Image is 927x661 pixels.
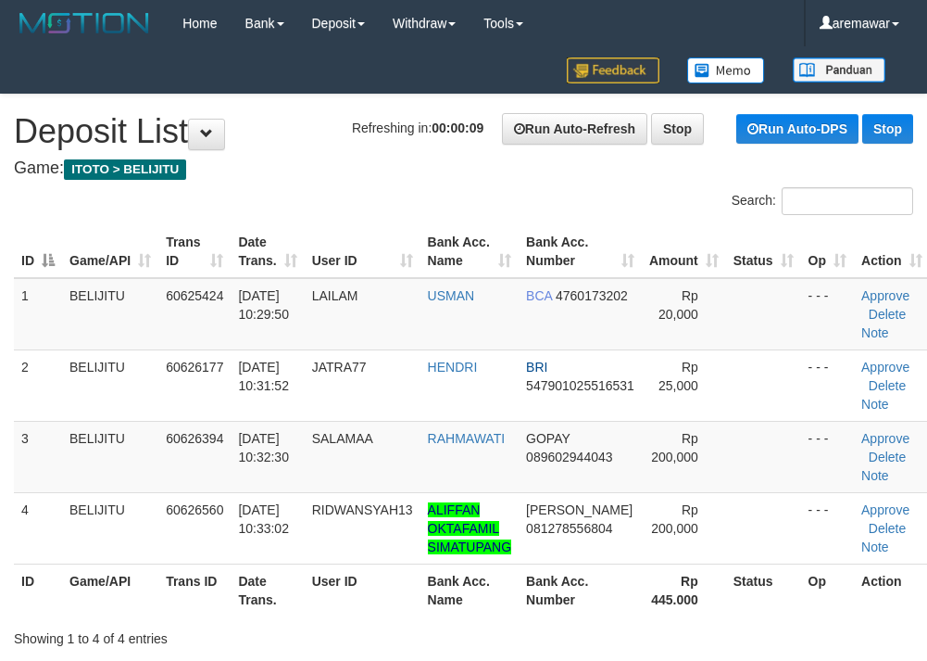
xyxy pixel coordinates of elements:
[519,225,642,278] th: Bank Acc. Number: activate to sort column ascending
[352,121,483,135] span: Refreshing in:
[64,159,186,180] span: ITOTO > BELIJITU
[642,225,726,278] th: Amount: activate to sort column ascending
[861,288,909,303] a: Approve
[14,9,155,37] img: MOTION_logo.png
[651,113,704,145] a: Stop
[658,360,698,393] span: Rp 25,000
[526,288,552,303] span: BCA
[432,121,483,135] strong: 00:00:09
[14,225,62,278] th: ID: activate to sort column descending
[801,421,854,492] td: - - -
[62,278,158,350] td: BELIJITU
[642,564,726,617] th: Rp 445.000
[869,307,906,322] a: Delete
[158,225,231,278] th: Trans ID: activate to sort column ascending
[158,564,231,617] th: Trans ID
[420,564,519,617] th: Bank Acc. Name
[567,57,659,83] img: Feedback.jpg
[238,502,289,536] span: [DATE] 10:33:02
[14,492,62,564] td: 4
[62,564,158,617] th: Game/API
[312,502,413,517] span: RIDWANSYAH13
[14,421,62,492] td: 3
[801,564,854,617] th: Op
[862,114,913,144] a: Stop
[726,225,801,278] th: Status: activate to sort column ascending
[801,225,854,278] th: Op: activate to sort column ascending
[658,288,698,322] span: Rp 20,000
[861,431,909,446] a: Approve
[801,492,854,564] td: - - -
[166,502,223,517] span: 60626560
[14,113,913,150] h1: Deposit List
[428,502,512,554] a: ALIFFAN OKTAFAMIL SIMATUPANG
[238,431,289,464] span: [DATE] 10:32:30
[526,378,634,393] span: Copy 547901025516531 to clipboard
[428,431,505,446] a: RAHMAWATI
[428,288,475,303] a: USMAN
[526,521,612,536] span: Copy 081278556804 to clipboard
[556,288,628,303] span: Copy 4760173202 to clipboard
[238,360,289,393] span: [DATE] 10:31:52
[231,225,304,278] th: Date Trans.: activate to sort column ascending
[782,187,913,215] input: Search:
[62,421,158,492] td: BELIJITU
[62,492,158,564] td: BELIJITU
[732,187,913,215] label: Search:
[62,350,158,421] td: BELIJITU
[861,325,889,340] a: Note
[726,564,801,617] th: Status
[312,360,367,375] span: JATRA77
[526,450,612,464] span: Copy 089602944043 to clipboard
[312,288,358,303] span: LAILAM
[526,360,547,375] span: BRI
[14,350,62,421] td: 2
[420,225,519,278] th: Bank Acc. Name: activate to sort column ascending
[14,622,372,648] div: Showing 1 to 4 of 4 entries
[428,360,478,375] a: HENDRI
[305,564,420,617] th: User ID
[62,225,158,278] th: Game/API: activate to sort column ascending
[736,114,858,144] a: Run Auto-DPS
[502,113,647,145] a: Run Auto-Refresh
[861,360,909,375] a: Approve
[869,450,906,464] a: Delete
[861,468,889,483] a: Note
[651,431,698,464] span: Rp 200,000
[166,288,223,303] span: 60625424
[801,350,854,421] td: - - -
[869,521,906,536] a: Delete
[166,431,223,446] span: 60626394
[231,564,304,617] th: Date Trans.
[869,378,906,393] a: Delete
[238,288,289,322] span: [DATE] 10:29:50
[14,159,913,178] h4: Game:
[14,278,62,350] td: 1
[801,278,854,350] td: - - -
[305,225,420,278] th: User ID: activate to sort column ascending
[519,564,642,617] th: Bank Acc. Number
[526,431,570,446] span: GOPAY
[861,540,889,554] a: Note
[526,502,633,517] span: [PERSON_NAME]
[861,502,909,517] a: Approve
[861,397,889,412] a: Note
[14,564,62,617] th: ID
[687,57,765,83] img: Button%20Memo.svg
[793,57,885,83] img: panduan.png
[166,360,223,375] span: 60626177
[312,431,373,446] span: SALAMAA
[651,502,698,536] span: Rp 200,000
